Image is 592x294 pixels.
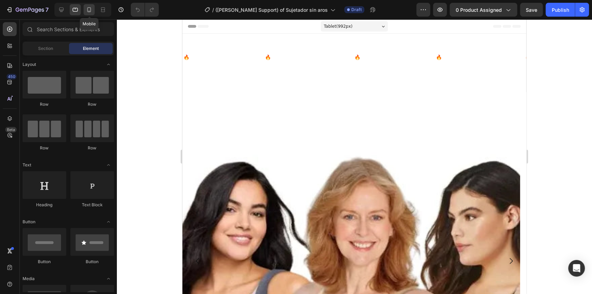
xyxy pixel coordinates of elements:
span: Text [23,162,31,168]
span: Section [38,45,53,52]
button: Publish [546,3,575,17]
span: / [212,6,214,14]
div: Beta [5,127,17,132]
button: Save [520,3,543,17]
p: 7 [45,6,49,14]
span: Draft [351,7,362,13]
span: Layout [23,61,36,68]
span: Button [23,219,35,225]
div: Row [70,145,114,151]
span: Element [83,45,99,52]
div: Row [70,101,114,107]
span: Toggle open [103,273,114,284]
div: Button [23,259,66,265]
button: Carousel Next Arrow [319,190,338,209]
span: 🔥OFERTA POR TIEMPO LIMITADO🔥 [343,35,430,41]
span: ([PERSON_NAME] Support) of Sujetador sin aros [215,6,328,14]
button: Carousel Back Arrow [6,190,25,209]
div: Publish [552,6,569,14]
span: Toggle open [103,59,114,70]
div: Text Block [70,202,114,208]
span: ENVÍO GRATIS [280,34,322,41]
span: Toggle open [103,159,114,171]
div: Button [70,259,114,265]
span: Toggle open [103,216,114,227]
button: 7 [3,3,52,17]
div: Undo/Redo [131,3,159,17]
div: Row [23,145,66,151]
input: Search Sections & Elements [23,22,114,36]
div: Open Intercom Messenger [568,260,585,277]
div: 450 [7,74,17,79]
button: 0 product assigned [450,3,517,17]
span: Save [526,7,538,13]
div: Heading [23,202,66,208]
span: 0 product assigned [456,6,502,14]
div: Row [23,101,66,107]
iframe: Design area [182,19,526,294]
span: Media [23,276,35,282]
